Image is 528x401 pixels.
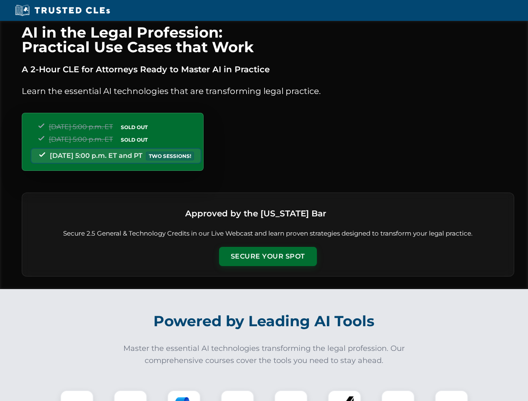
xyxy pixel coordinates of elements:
[185,206,326,221] h3: Approved by the [US_STATE] Bar
[13,4,112,17] img: Trusted CLEs
[49,123,113,131] span: [DATE] 5:00 p.m. ET
[32,229,504,239] p: Secure 2.5 General & Technology Credits in our Live Webcast and learn proven strategies designed ...
[22,63,514,76] p: A 2-Hour CLE for Attorneys Ready to Master AI in Practice
[219,247,317,266] button: Secure Your Spot
[33,307,496,336] h2: Powered by Leading AI Tools
[22,25,514,54] h1: AI in the Legal Profession: Practical Use Cases that Work
[22,84,514,98] p: Learn the essential AI technologies that are transforming legal practice.
[118,135,150,144] span: SOLD OUT
[329,203,350,224] img: Logo
[49,135,113,143] span: [DATE] 5:00 p.m. ET
[118,123,150,132] span: SOLD OUT
[118,343,411,367] p: Master the essential AI technologies transforming the legal profession. Our comprehensive courses...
